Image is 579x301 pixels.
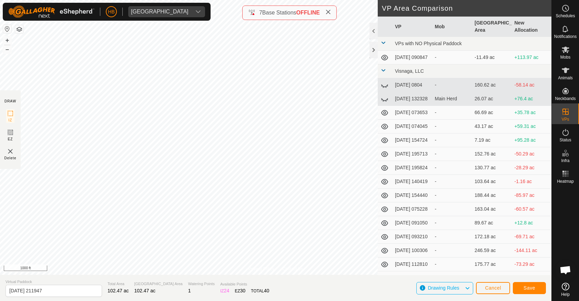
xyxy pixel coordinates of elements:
td: 160.62 ac [472,78,512,92]
span: Delete [4,155,17,161]
td: +59.31 ac [512,120,552,133]
a: Privacy Policy [248,266,274,272]
div: Open chat [555,260,576,280]
div: [GEOGRAPHIC_DATA] [131,9,189,14]
span: HB [108,8,114,16]
img: VP [6,147,14,155]
div: - [435,54,469,61]
td: [DATE] 093210 [392,230,432,244]
td: [DATE] 090847 [392,51,432,64]
td: -58.14 ac [512,78,552,92]
span: Visnaga Ranch [128,6,191,17]
td: [DATE] 100306 [392,244,432,258]
td: +76.4 ac [512,92,552,106]
button: Cancel [476,282,510,294]
div: - [435,137,469,144]
span: Help [561,292,570,297]
span: 1 [188,288,191,293]
th: [GEOGRAPHIC_DATA] Area [472,17,512,37]
span: Heatmap [557,179,574,183]
span: Schedules [556,14,575,18]
th: New Allocation [512,17,552,37]
td: 163.04 ac [472,202,512,216]
div: - [435,261,469,268]
span: Infra [561,159,569,163]
td: [DATE] 074045 [392,120,432,133]
div: IZ [220,287,229,294]
span: Save [524,285,535,291]
div: - [435,178,469,185]
div: - [435,150,469,158]
div: - [435,123,469,130]
td: [DATE] 0804 [392,78,432,92]
span: 30 [240,288,246,293]
button: + [3,36,11,44]
span: Watering Points [188,281,215,287]
span: OFFLINE [296,10,320,16]
div: dropdown trigger [191,6,205,17]
span: IZ [9,118,12,123]
div: EZ [235,287,245,294]
span: Base Stations [262,10,296,16]
span: 40 [264,288,270,293]
td: +9.22 ac [512,271,552,285]
td: -11.49 ac [472,51,512,64]
span: Neckbands [555,97,576,101]
td: -85.97 ac [512,189,552,202]
span: 102.47 ac [108,288,129,293]
div: - [435,247,469,254]
th: VP [392,17,432,37]
span: Total Area [108,281,129,287]
div: DRAW [4,99,16,104]
span: Notifications [554,34,577,39]
div: - [435,219,469,227]
td: -73.29 ac [512,258,552,271]
span: Visnaga, LLC [395,68,424,74]
div: Main Herd [435,95,469,102]
div: - [435,233,469,240]
td: [DATE] 073653 [392,106,432,120]
div: - [435,81,469,89]
span: [GEOGRAPHIC_DATA] Area [134,281,183,287]
td: +113.97 ac [512,51,552,64]
a: Help [552,280,579,299]
td: -60.57 ac [512,202,552,216]
td: 103.64 ac [472,175,512,189]
td: +35.78 ac [512,106,552,120]
span: Cancel [485,285,501,291]
button: – [3,45,11,53]
td: 175.77 ac [472,258,512,271]
td: 246.59 ac [472,244,512,258]
td: [DATE] 092626 [392,271,432,285]
th: Mob [432,17,472,37]
div: - [435,109,469,116]
td: -1.16 ac [512,175,552,189]
span: Animals [558,76,573,80]
div: - [435,164,469,171]
td: -144.11 ac [512,244,552,258]
td: 130.77 ac [472,161,512,175]
a: Contact Us [283,266,303,272]
h2: VP Area Comparison [382,4,551,12]
td: 152.76 ac [472,147,512,161]
td: 172.18 ac [472,230,512,244]
td: [DATE] 075228 [392,202,432,216]
td: 188.44 ac [472,189,512,202]
div: TOTAL [251,287,269,294]
button: Reset Map [3,25,11,33]
span: EZ [8,137,13,142]
span: VPs with NO Physical Paddock [395,41,462,46]
td: [DATE] 154440 [392,189,432,202]
span: VPs [561,117,569,121]
span: Mobs [560,55,570,59]
button: Map Layers [15,25,23,33]
div: - [435,192,469,199]
span: 7 [259,10,262,16]
td: 89.67 ac [472,216,512,230]
td: -69.71 ac [512,230,552,244]
span: 24 [224,288,230,293]
button: Save [513,282,546,294]
td: [DATE] 195713 [392,147,432,161]
td: 93.26 ac [472,271,512,285]
span: Available Points [220,281,269,287]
